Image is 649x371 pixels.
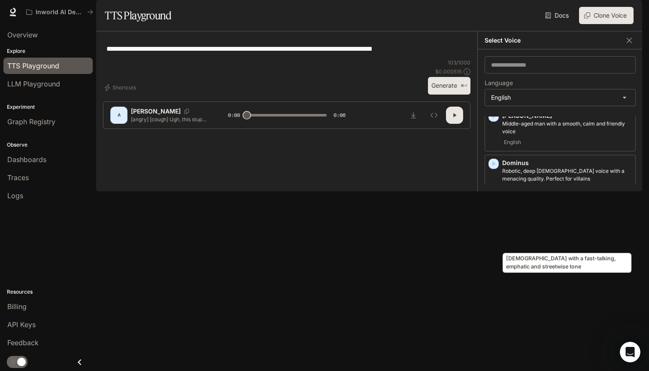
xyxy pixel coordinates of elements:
p: [PERSON_NAME] [131,107,181,116]
p: $ 0.000515 [435,68,462,75]
button: Copy Voice ID [181,109,193,114]
span: 0:06 [334,111,346,120]
p: ⌘⏎ [461,83,467,89]
button: Generate⌘⏎ [428,77,470,95]
button: Inspect [425,107,443,124]
button: Clone Voice [579,7,634,24]
div: English [485,89,635,106]
span: English [502,137,523,147]
span: English [502,184,523,195]
button: Shortcuts [103,81,140,95]
iframe: Intercom live chat [620,342,640,362]
p: Dominus [502,159,632,167]
p: Robotic, deep male voice with a menacing quality. Perfect for villains [502,167,632,183]
p: Inworld AI Demos [36,9,84,16]
p: 103 / 1000 [448,59,470,66]
p: Language [485,80,513,86]
div: [DEMOGRAPHIC_DATA] with a fast-talking, emphatic and streetwise tone [503,253,631,273]
h1: TTS Playground [105,7,171,24]
a: Docs [543,7,572,24]
div: A [112,108,126,122]
span: 0:00 [228,111,240,120]
button: Download audio [405,107,422,124]
button: All workspaces [22,3,97,21]
p: Middle-aged man with a smooth, calm and friendly voice [502,120,632,135]
p: [angry] [cough] Ugh, this stupid cough... It's just so hard [cough] not getting sick this time of... [131,116,207,123]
